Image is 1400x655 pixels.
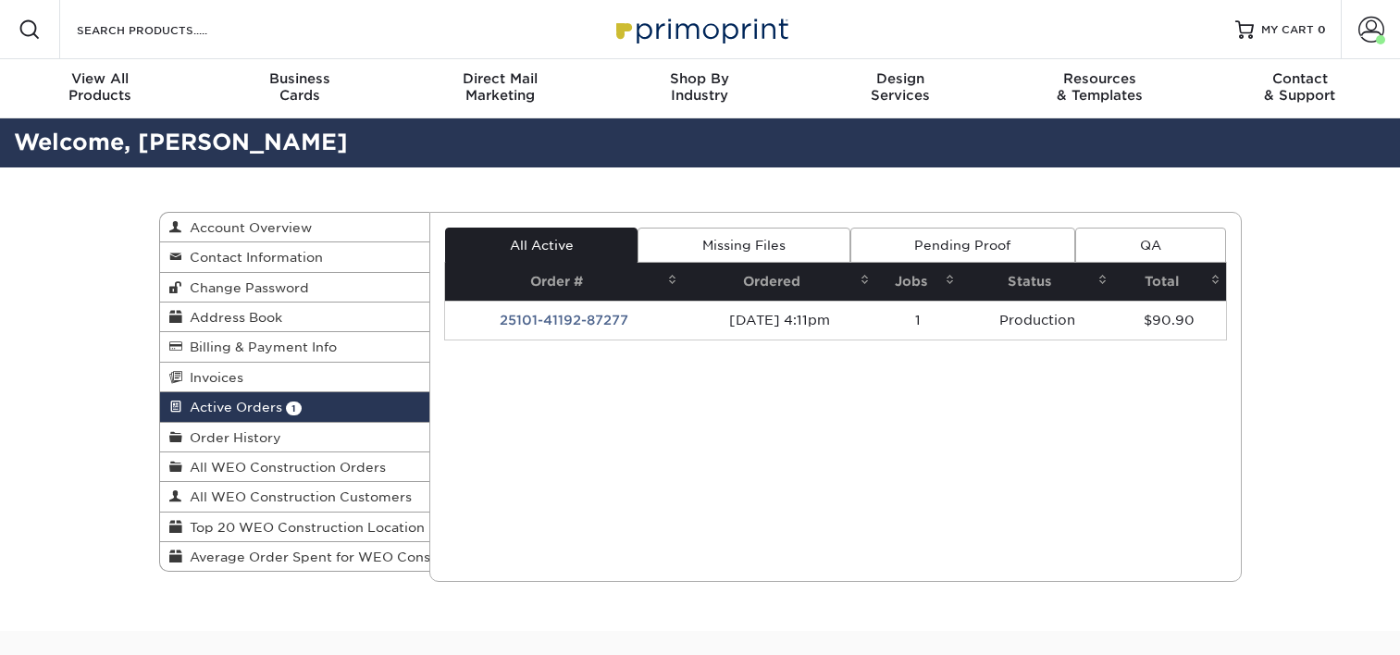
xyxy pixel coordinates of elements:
a: All WEO Construction Orders [160,452,430,482]
td: [DATE] 4:11pm [683,301,875,340]
a: Pending Proof [850,228,1075,263]
span: Active Orders [182,400,282,414]
a: Account Overview [160,213,430,242]
span: 1 [286,402,302,415]
span: Design [800,70,1000,87]
span: All WEO Construction Orders [182,460,386,475]
span: Change Password [182,280,309,295]
th: Status [960,263,1113,301]
a: Top 20 WEO Construction Location Order [160,513,430,542]
div: Cards [200,70,400,104]
span: 0 [1318,23,1326,36]
a: Average Order Spent for WEO Construction [160,542,430,571]
span: Invoices [182,370,243,385]
a: BusinessCards [200,59,400,118]
span: Shop By [600,70,799,87]
span: Address Book [182,310,282,325]
a: All Active [445,228,638,263]
span: Account Overview [182,220,312,235]
a: DesignServices [800,59,1000,118]
span: Business [200,70,400,87]
a: Missing Files [638,228,849,263]
a: Billing & Payment Info [160,332,430,362]
a: QA [1075,228,1225,263]
span: Contact [1200,70,1400,87]
a: Shop ByIndustry [600,59,799,118]
a: Address Book [160,303,430,332]
span: Top 20 WEO Construction Location Order [182,520,468,535]
div: Services [800,70,1000,104]
span: Billing & Payment Info [182,340,337,354]
div: Marketing [400,70,600,104]
a: Order History [160,423,430,452]
img: Primoprint [608,9,793,49]
span: Resources [1000,70,1200,87]
th: Order # [445,263,683,301]
span: All WEO Construction Customers [182,489,412,504]
td: $90.90 [1113,301,1225,340]
span: Direct Mail [400,70,600,87]
span: Order History [182,430,281,445]
a: All WEO Construction Customers [160,482,430,512]
a: Resources& Templates [1000,59,1200,118]
div: Industry [600,70,799,104]
div: & Templates [1000,70,1200,104]
a: Contact& Support [1200,59,1400,118]
a: Direct MailMarketing [400,59,600,118]
span: MY CART [1261,22,1314,38]
div: & Support [1200,70,1400,104]
a: Contact Information [160,242,430,272]
a: Invoices [160,363,430,392]
td: Production [960,301,1113,340]
th: Ordered [683,263,875,301]
th: Jobs [875,263,960,301]
a: Active Orders 1 [160,392,430,422]
span: Average Order Spent for WEO Construction [182,550,483,564]
input: SEARCH PRODUCTS..... [75,19,255,41]
a: Change Password [160,273,430,303]
td: 25101-41192-87277 [445,301,683,340]
span: Contact Information [182,250,323,265]
td: 1 [875,301,960,340]
th: Total [1113,263,1225,301]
